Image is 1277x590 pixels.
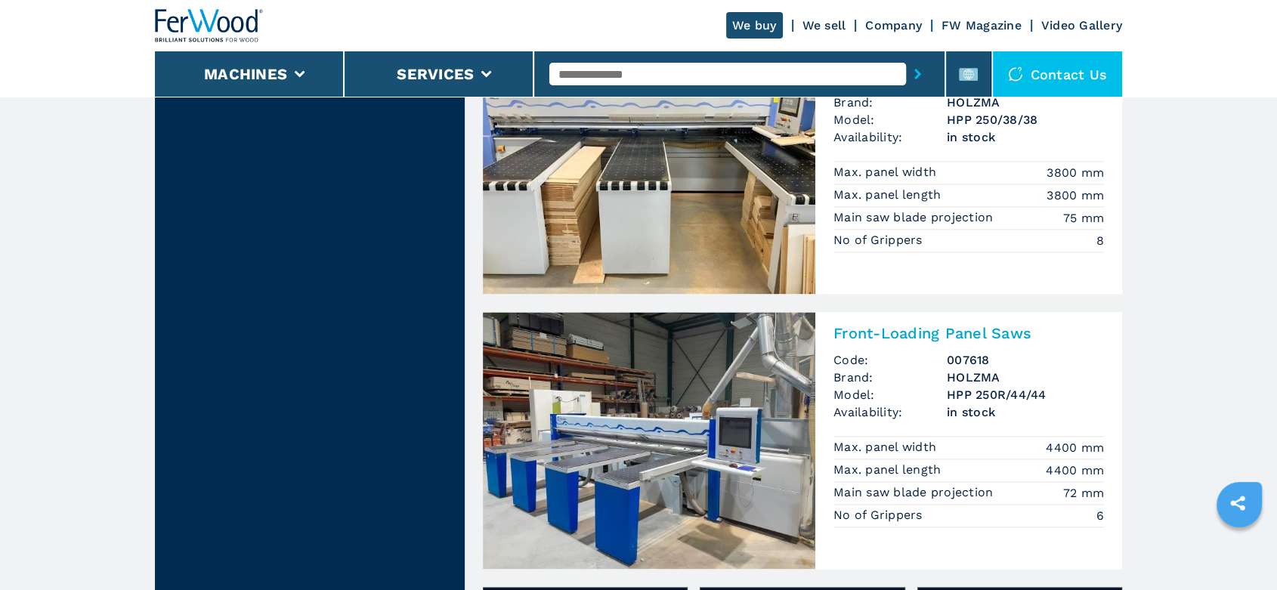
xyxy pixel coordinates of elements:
[947,94,1104,111] h3: HOLZMA
[483,37,1122,294] a: Front-Loading Panel Saws HOLZMA HPP 250/38/38Front-Loading Panel SawsCode:007874Brand:HOLZMAModel...
[947,386,1104,403] h3: HPP 250R/44/44
[833,232,926,249] p: No of Grippers
[833,439,940,456] p: Max. panel width
[1063,209,1104,227] em: 75 mm
[833,128,947,146] span: Availability:
[833,187,945,203] p: Max. panel length
[204,65,287,83] button: Machines
[947,351,1104,369] h3: 007618
[1047,164,1104,181] em: 3800 mm
[947,403,1104,421] span: in stock
[802,18,846,32] a: We sell
[1046,439,1104,456] em: 4400 mm
[833,164,940,181] p: Max. panel width
[833,209,997,226] p: Main saw blade projection
[1046,462,1104,479] em: 4400 mm
[942,18,1022,32] a: FW Magazine
[155,9,264,42] img: Ferwood
[726,12,783,39] a: We buy
[833,351,947,369] span: Code:
[833,111,947,128] span: Model:
[947,111,1104,128] h3: HPP 250/38/38
[1047,187,1104,204] em: 3800 mm
[483,37,815,294] img: Front-Loading Panel Saws HOLZMA HPP 250/38/38
[833,324,1104,342] h2: Front-Loading Panel Saws
[483,312,1122,569] a: Front-Loading Panel Saws HOLZMA HPP 250R/44/44Front-Loading Panel SawsCode:007618Brand:HOLZMAMode...
[865,18,922,32] a: Company
[1063,484,1104,502] em: 72 mm
[833,403,947,421] span: Availability:
[1096,507,1104,524] em: 6
[1213,522,1266,579] iframe: Chat
[1008,66,1023,82] img: Contact us
[833,462,945,478] p: Max. panel length
[1096,232,1104,249] em: 8
[833,484,997,501] p: Main saw blade projection
[906,57,929,91] button: submit-button
[947,369,1104,386] h3: HOLZMA
[483,312,815,569] img: Front-Loading Panel Saws HOLZMA HPP 250R/44/44
[833,94,947,111] span: Brand:
[947,128,1104,146] span: in stock
[397,65,474,83] button: Services
[833,507,926,524] p: No of Grippers
[833,369,947,386] span: Brand:
[833,386,947,403] span: Model:
[1219,484,1257,522] a: sharethis
[993,51,1123,97] div: Contact us
[1041,18,1122,32] a: Video Gallery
